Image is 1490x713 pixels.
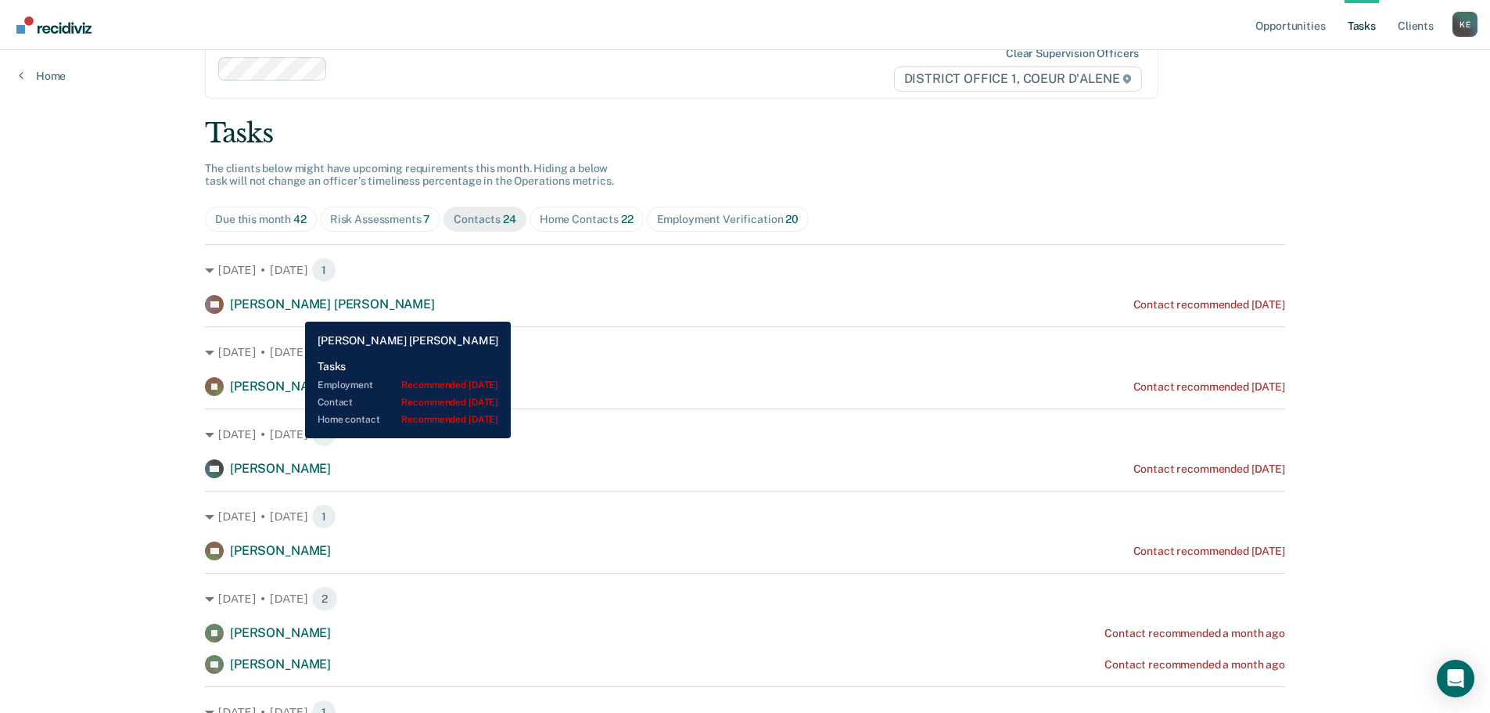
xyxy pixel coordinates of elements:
[205,422,1285,447] div: [DATE] • [DATE] 1
[1452,12,1477,37] div: K E
[1133,380,1285,394] div: Contact recommended [DATE]
[19,69,66,83] a: Home
[894,67,1143,92] span: DISTRICT OFFICE 1, COEUR D'ALENE
[205,117,1285,149] div: Tasks
[311,257,336,283] span: 1
[1104,658,1285,672] div: Contact recommended a month ago
[205,257,1285,283] div: [DATE] • [DATE] 1
[1006,47,1139,60] div: Clear supervision officers
[785,213,799,225] span: 20
[454,213,516,226] div: Contacts
[230,625,331,640] span: [PERSON_NAME]
[205,504,1285,529] div: [DATE] • [DATE] 1
[215,213,307,226] div: Due this month
[621,213,634,225] span: 22
[311,586,338,611] span: 2
[16,16,92,34] img: Recidiviz
[1437,660,1474,697] div: Open Intercom Messenger
[230,657,331,672] span: [PERSON_NAME]
[1133,463,1285,476] div: Contact recommended [DATE]
[293,213,307,225] span: 42
[1104,627,1285,640] div: Contact recommended a month ago
[205,586,1285,611] div: [DATE] • [DATE] 2
[311,422,336,447] span: 1
[205,162,614,188] span: The clients below might have upcoming requirements this month. Hiding a below task will not chang...
[1133,545,1285,558] div: Contact recommended [DATE]
[311,504,336,529] span: 1
[503,213,516,225] span: 24
[230,543,331,558] span: [PERSON_NAME]
[1133,298,1285,311] div: Contact recommended [DATE]
[230,461,331,476] span: [PERSON_NAME]
[205,340,1285,365] div: [DATE] • [DATE] 1
[423,213,430,225] span: 7
[230,379,331,394] span: [PERSON_NAME]
[311,340,336,365] span: 1
[657,213,799,226] div: Employment Verification
[230,297,435,311] span: [PERSON_NAME] [PERSON_NAME]
[540,213,634,226] div: Home Contacts
[1452,12,1477,37] button: Profile dropdown button
[330,213,431,226] div: Risk Assessments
